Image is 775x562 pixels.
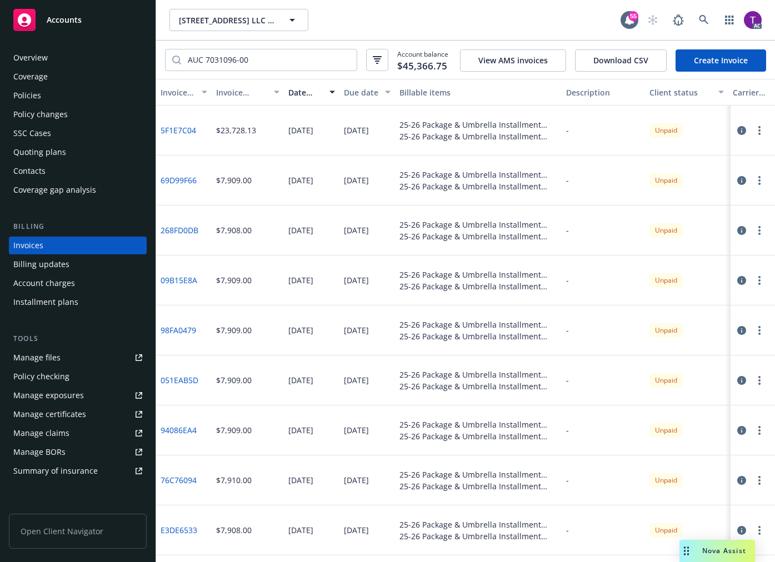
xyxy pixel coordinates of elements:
div: - [566,124,569,136]
span: $45,366.75 [397,59,447,73]
div: 25-26 Package & Umbrella Installment Plan - [GEOGRAPHIC_DATA] - Installment 9 [399,219,557,230]
div: $7,908.00 [216,224,252,236]
a: E3DE6533 [161,524,197,536]
div: 25-26 Package & Umbrella Installment Plan - [GEOGRAPHIC_DATA] - Installment 4 [399,419,557,430]
a: Manage certificates [9,405,147,423]
a: Invoices [9,237,147,254]
a: 268FD0DB [161,224,198,236]
a: Accounts [9,4,147,36]
div: $7,908.00 [216,524,252,536]
div: Installment plans [13,293,78,311]
button: [STREET_ADDRESS] LLC & [STREET_ADDRESS][PERSON_NAME] LLC (Previously School Apparel Inc) [169,9,308,31]
div: Invoices [13,237,43,254]
div: 25-26 Package & Umbrella Installment Plan - [GEOGRAPHIC_DATA] - Installment 6 [399,269,557,280]
a: Coverage [9,68,147,86]
div: [DATE] [288,174,313,186]
a: Installment plans [9,293,147,311]
div: Overview [13,49,48,67]
div: $7,909.00 [216,374,252,386]
span: [STREET_ADDRESS] LLC & [STREET_ADDRESS][PERSON_NAME] LLC (Previously School Apparel Inc) [179,14,275,26]
a: Report a Bug [667,9,689,31]
div: Carrier status [733,87,773,98]
div: Unpaid [649,323,683,337]
a: SSC Cases [9,124,147,142]
span: Manage exposures [9,387,147,404]
div: [DATE] [344,124,369,136]
button: Nova Assist [679,540,755,562]
div: [DATE] [344,374,369,386]
a: 09B15E8A [161,274,197,286]
div: 25-26 Package & Umbrella Installment Plan - [GEOGRAPHIC_DATA] - Installment 2 [399,180,557,192]
div: Unpaid [649,373,683,387]
div: - [566,474,569,486]
button: Date issued [284,79,339,106]
button: Download CSV [575,49,667,72]
div: Unpaid [649,123,683,137]
div: - [566,174,569,186]
div: 25-26 Package & Umbrella Installment Plan - [GEOGRAPHIC_DATA] - Installment 1 [399,469,557,480]
div: Tools [9,333,147,344]
a: Billing updates [9,255,147,273]
button: View AMS invoices [460,49,566,72]
div: Unpaid [649,273,683,287]
div: - [566,324,569,336]
div: Analytics hub [9,502,147,513]
div: $23,728.13 [216,124,256,136]
div: Unpaid [649,423,683,437]
a: 98FA0479 [161,324,196,336]
a: Quoting plans [9,143,147,161]
div: 25-26 Package & Umbrella Installment Plan - [GEOGRAPHIC_DATA] - Down payment [399,131,557,142]
a: 5F1E7C04 [161,124,196,136]
a: Coverage gap analysis [9,181,147,199]
div: [DATE] [344,524,369,536]
div: [DATE] [288,274,313,286]
span: Nova Assist [702,546,746,555]
div: Account charges [13,274,75,292]
div: [DATE] [288,474,313,486]
img: photo [744,11,762,29]
button: Description [562,79,645,106]
div: Manage files [13,349,61,367]
div: Manage BORs [13,443,66,461]
button: Due date [339,79,395,106]
div: Unpaid [649,473,683,487]
button: Invoice ID [156,79,212,106]
a: Summary of insurance [9,462,147,480]
div: - [566,374,569,386]
div: - [566,524,569,536]
div: $7,909.00 [216,324,252,336]
a: Start snowing [642,9,664,31]
div: 25-26 Package & Umbrella Installment Plan - [GEOGRAPHIC_DATA] - Installment 1 [399,480,557,492]
div: - [566,224,569,236]
a: Manage files [9,349,147,367]
div: Billing updates [13,255,69,273]
div: Client status [649,87,712,98]
div: Manage claims [13,424,69,442]
button: Client status [645,79,728,106]
div: 25-26 Package & Umbrella Installment Plan - [GEOGRAPHIC_DATA] - Installment 8 [399,530,557,542]
div: [DATE] [344,224,369,236]
div: Billable items [399,87,557,98]
div: - [566,274,569,286]
a: 94086EA4 [161,424,197,436]
div: Manage certificates [13,405,86,423]
a: 76C76094 [161,474,197,486]
div: Manage exposures [13,387,84,404]
div: Contacts [13,162,46,180]
div: [DATE] [288,324,313,336]
div: Invoice amount [216,87,267,98]
div: $7,909.00 [216,174,252,186]
a: Switch app [718,9,741,31]
div: 25-26 Package & Umbrella Installment Plan - [GEOGRAPHIC_DATA] - Installment 4 [399,430,557,442]
a: 051EAB5D [161,374,198,386]
a: Overview [9,49,147,67]
div: [DATE] [344,324,369,336]
a: Manage claims [9,424,147,442]
span: Open Client Navigator [9,514,147,549]
div: Description [566,87,641,98]
div: 25-26 Package & Umbrella Installment Plan - [GEOGRAPHIC_DATA] - Installment 9 [399,230,557,242]
a: Contacts [9,162,147,180]
button: Billable items [395,79,562,106]
div: [DATE] [288,124,313,136]
div: [DATE] [288,424,313,436]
